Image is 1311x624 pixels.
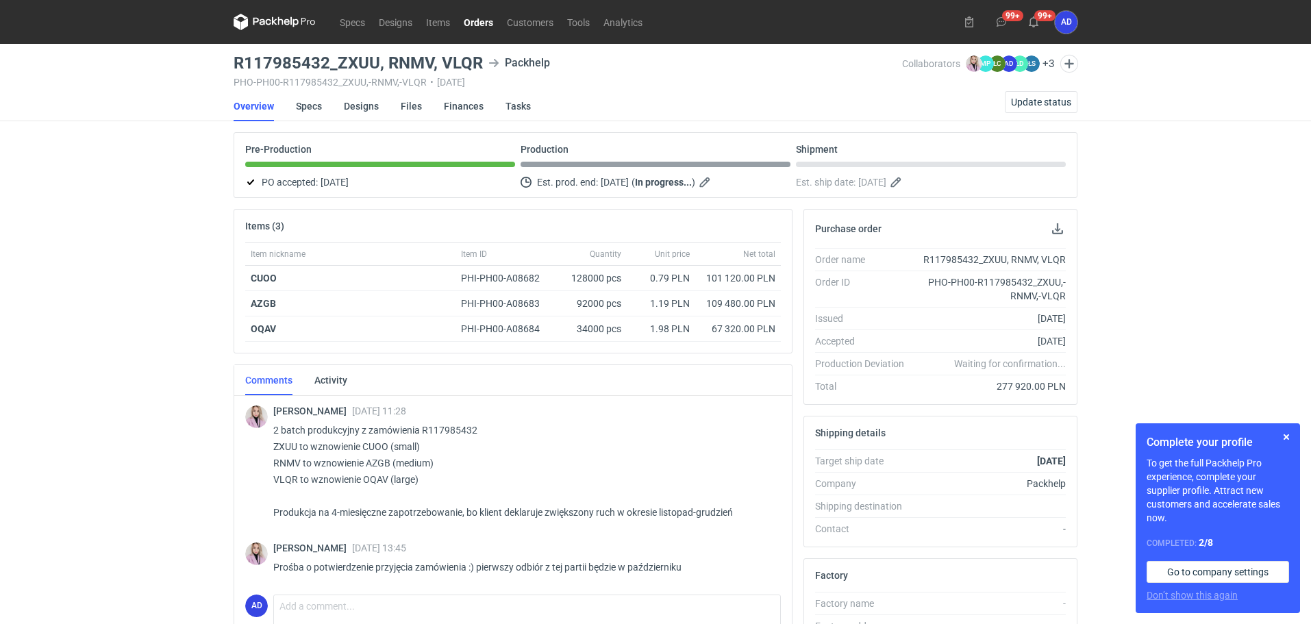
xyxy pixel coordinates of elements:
[815,570,848,581] h2: Factory
[245,174,515,190] div: PO accepted:
[505,91,531,121] a: Tasks
[701,322,775,336] div: 67 320.00 PLN
[419,14,457,30] a: Items
[815,379,915,393] div: Total
[245,595,268,617] figcaption: AD
[902,58,960,69] span: Collaborators
[521,144,569,155] p: Production
[245,221,284,232] h2: Items (3)
[344,91,379,121] a: Designs
[590,249,621,260] span: Quantity
[1278,429,1295,445] button: Skip for now
[1060,55,1078,73] button: Edit collaborators
[815,275,915,303] div: Order ID
[461,271,553,285] div: PHI-PH00-A08682
[698,174,714,190] button: Edit estimated production end date
[251,249,305,260] span: Item nickname
[635,177,692,188] strong: In progress...
[915,275,1066,303] div: PHO-PH00-R117985432_ZXUU,-RNMV,-VLQR
[461,249,487,260] span: Item ID
[815,334,915,348] div: Accepted
[1147,561,1289,583] a: Go to company settings
[1049,221,1066,237] button: Download PO
[815,522,915,536] div: Contact
[1147,536,1289,550] div: Completed:
[815,312,915,325] div: Issued
[521,174,790,190] div: Est. prod. end:
[558,291,627,316] div: 92000 pcs
[1001,55,1017,72] figcaption: AD
[858,174,886,190] span: [DATE]
[815,597,915,610] div: Factory name
[966,55,982,72] img: Klaudia Wiśniewska
[815,499,915,513] div: Shipping destination
[488,55,550,71] div: Packhelp
[251,273,277,284] strong: CUOO
[234,55,483,71] h3: R117985432_ZXUU, RNMV, VLQR
[1012,55,1028,72] figcaption: ŁD
[558,266,627,291] div: 128000 pcs
[251,323,276,334] strong: OQAV
[915,477,1066,490] div: Packhelp
[251,298,276,309] strong: AZGB
[915,597,1066,610] div: -
[273,559,770,575] p: Prośba o potwierdzenie przyjęcia zamówienia :) pierwszy odbiór z tej partii będzie w październiku
[632,297,690,310] div: 1.19 PLN
[915,312,1066,325] div: [DATE]
[632,177,635,188] em: (
[245,542,268,565] img: Klaudia Wiśniewska
[990,11,1012,33] button: 99+
[461,322,553,336] div: PHI-PH00-A08684
[234,91,274,121] a: Overview
[352,542,406,553] span: [DATE] 13:45
[796,174,1066,190] div: Est. ship date:
[632,322,690,336] div: 1.98 PLN
[1147,588,1238,602] button: Don’t show this again
[701,271,775,285] div: 101 120.00 PLN
[1147,456,1289,525] p: To get the full Packhelp Pro experience, complete your supplier profile. Attract new customers an...
[352,405,406,416] span: [DATE] 11:28
[296,91,322,121] a: Specs
[815,427,886,438] h2: Shipping details
[401,91,422,121] a: Files
[1055,11,1077,34] button: AD
[500,14,560,30] a: Customers
[444,91,484,121] a: Finances
[1147,434,1289,451] h1: Complete your profile
[692,177,695,188] em: )
[321,174,349,190] span: [DATE]
[743,249,775,260] span: Net total
[915,379,1066,393] div: 277 920.00 PLN
[372,14,419,30] a: Designs
[632,271,690,285] div: 0.79 PLN
[1055,11,1077,34] div: Anita Dolczewska
[1023,11,1045,33] button: 99+
[245,595,268,617] div: Anita Dolczewska
[273,422,770,521] p: 2 batch produkcyjny z zamówienia R117985432 ZXUU to wznowienie CUOO (small) RNMV to wznowienie AZ...
[655,249,690,260] span: Unit price
[234,77,902,88] div: PHO-PH00-R117985432_ZXUU,-RNMV,-VLQR [DATE]
[989,55,1006,72] figcaption: ŁC
[245,365,292,395] a: Comments
[333,14,372,30] a: Specs
[701,297,775,310] div: 109 480.00 PLN
[815,357,915,371] div: Production Deviation
[461,297,553,310] div: PHI-PH00-A08683
[796,144,838,155] p: Shipment
[597,14,649,30] a: Analytics
[457,14,500,30] a: Orders
[977,55,994,72] figcaption: MP
[1011,97,1071,107] span: Update status
[558,316,627,342] div: 34000 pcs
[915,253,1066,266] div: R117985432_ZXUU, RNMV, VLQR
[560,14,597,30] a: Tools
[1005,91,1077,113] button: Update status
[314,365,347,395] a: Activity
[815,223,882,234] h2: Purchase order
[815,253,915,266] div: Order name
[1042,58,1055,70] button: +3
[430,77,434,88] span: •
[1037,455,1066,466] strong: [DATE]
